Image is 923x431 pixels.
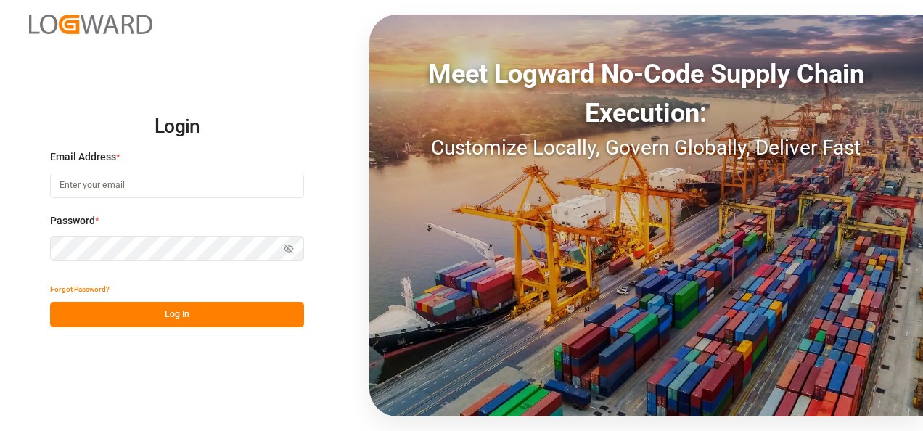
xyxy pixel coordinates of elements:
span: Password [50,213,95,229]
input: Enter your email [50,173,304,198]
img: Logward_new_orange.png [29,15,152,34]
div: Customize Locally, Govern Globally, Deliver Fast [369,133,923,163]
span: Email Address [50,149,116,165]
button: Forgot Password? [50,276,110,302]
button: Log In [50,302,304,327]
h2: Login [50,104,304,150]
div: Meet Logward No-Code Supply Chain Execution: [369,54,923,133]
